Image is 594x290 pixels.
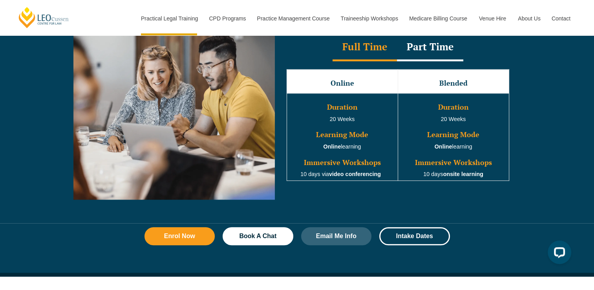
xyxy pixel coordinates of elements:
[316,233,356,239] span: Email Me Info
[324,143,341,150] strong: Online
[327,102,358,112] span: Duration
[335,2,403,35] a: Traineeship Workshops
[164,233,195,239] span: Enrol Now
[330,116,355,122] span: 20 Weeks
[399,79,508,87] h3: Blended
[399,159,508,167] h3: Immersive Workshops
[288,79,397,87] h3: Online
[398,93,509,180] td: 20 Weeks learning 10 days
[396,233,433,239] span: Intake Dates
[541,237,574,270] iframe: LiveChat chat widget
[251,2,335,35] a: Practice Management Course
[435,143,452,150] strong: Online
[239,233,276,239] span: Book A Chat
[399,103,508,111] h3: Duration
[333,34,397,61] div: Full Time
[301,227,372,245] a: Email Me Info
[399,131,508,139] h3: Learning Mode
[473,2,512,35] a: Venue Hire
[397,34,463,61] div: Part Time
[288,131,397,139] h3: Learning Mode
[18,6,70,29] a: [PERSON_NAME] Centre for Law
[135,2,203,35] a: Practical Legal Training
[403,2,473,35] a: Medicare Billing Course
[203,2,251,35] a: CPD Programs
[288,159,397,167] h3: Immersive Workshops
[546,2,576,35] a: Contact
[287,93,398,180] td: learning 10 days via
[223,227,293,245] a: Book A Chat
[144,227,215,245] a: Enrol Now
[512,2,546,35] a: About Us
[379,227,450,245] a: Intake Dates
[329,171,381,177] strong: video conferencing
[443,171,483,177] strong: onsite learning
